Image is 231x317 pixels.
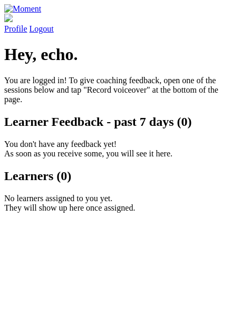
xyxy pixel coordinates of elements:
[4,194,227,213] p: No learners assigned to you yet. They will show up here once assigned.
[4,140,227,158] p: You don't have any feedback yet! As soon as you receive some, you will see it here.
[4,4,41,14] img: Moment
[30,24,54,33] a: Logout
[4,45,227,64] h1: Hey, echo.
[4,76,227,104] p: You are logged in! To give coaching feedback, open one of the sessions below and tap "Record voic...
[4,115,227,129] h2: Learner Feedback - past 7 days (0)
[4,14,13,22] img: default_avatar-b4e2223d03051bc43aaaccfb402a43260a3f17acc7fafc1603fdf008d6cba3c9.png
[4,169,227,183] h2: Learners (0)
[4,14,227,33] a: Profile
